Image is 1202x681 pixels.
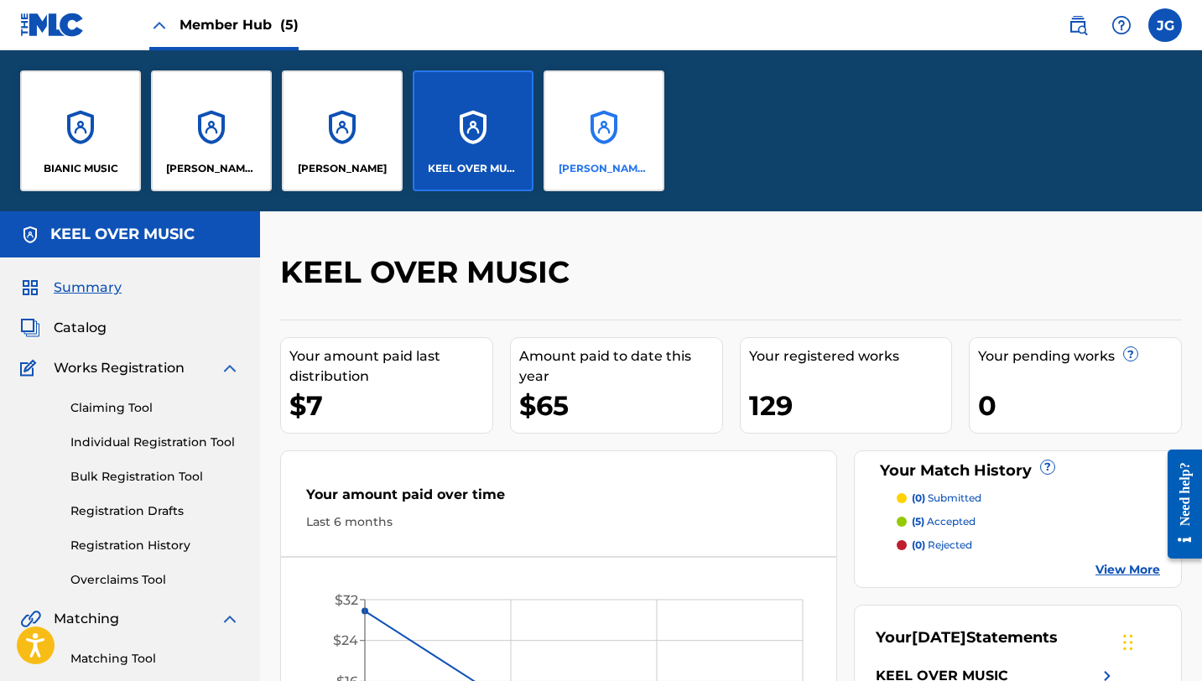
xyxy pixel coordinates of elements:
[151,70,272,191] a: Accounts[PERSON_NAME] MUSIC
[1148,8,1182,42] div: User Menu
[519,387,722,424] div: $65
[978,346,1181,366] div: Your pending works
[20,278,122,298] a: SummarySummary
[1118,600,1202,681] iframe: Chat Widget
[20,13,85,37] img: MLC Logo
[333,632,358,648] tspan: $24
[180,15,299,34] span: Member Hub
[54,609,119,629] span: Matching
[20,318,40,338] img: Catalog
[1061,8,1095,42] a: Public Search
[912,514,976,529] p: accepted
[876,460,1160,482] div: Your Match History
[559,161,650,176] p: TEE LOPES SOUNDWORKS
[1095,561,1160,579] a: View More
[298,161,387,176] p: JOE LYNN TURNER
[220,609,240,629] img: expand
[876,626,1058,649] div: Your Statements
[912,491,925,504] span: (0)
[306,485,811,513] div: Your amount paid over time
[897,514,1160,529] a: (5) accepted
[289,346,492,387] div: Your amount paid last distribution
[1155,436,1202,571] iframe: Resource Center
[912,515,924,528] span: (5)
[70,650,240,668] a: Matching Tool
[978,387,1181,424] div: 0
[280,253,578,291] h2: KEEL OVER MUSIC
[1124,347,1137,361] span: ?
[282,70,403,191] a: Accounts[PERSON_NAME]
[20,358,42,378] img: Works Registration
[54,278,122,298] span: Summary
[70,502,240,520] a: Registration Drafts
[897,538,1160,553] a: (0) rejected
[544,70,664,191] a: Accounts[PERSON_NAME] SOUNDWORKS
[20,278,40,298] img: Summary
[70,468,240,486] a: Bulk Registration Tool
[54,358,185,378] span: Works Registration
[220,358,240,378] img: expand
[912,628,966,647] span: [DATE]
[280,17,299,33] span: (5)
[50,225,195,244] h5: KEEL OVER MUSIC
[1041,460,1054,474] span: ?
[70,399,240,417] a: Claiming Tool
[70,571,240,589] a: Overclaims Tool
[54,318,107,338] span: Catalog
[70,434,240,451] a: Individual Registration Tool
[306,513,811,531] div: Last 6 months
[1123,617,1133,668] div: Drag
[20,225,40,245] img: Accounts
[1068,15,1088,35] img: search
[428,161,519,176] p: KEEL OVER MUSIC
[749,346,952,366] div: Your registered works
[335,592,358,608] tspan: $32
[166,161,258,176] p: JACK RUSSELL MUSIC
[20,318,107,338] a: CatalogCatalog
[912,538,972,553] p: rejected
[1105,8,1138,42] div: Help
[70,537,240,554] a: Registration History
[1111,15,1132,35] img: help
[912,538,925,551] span: (0)
[44,161,118,176] p: BIANIC MUSIC
[749,387,952,424] div: 129
[20,70,141,191] a: AccountsBIANIC MUSIC
[519,346,722,387] div: Amount paid to date this year
[289,387,492,424] div: $7
[20,609,41,629] img: Matching
[912,491,981,506] p: submitted
[413,70,533,191] a: AccountsKEEL OVER MUSIC
[897,491,1160,506] a: (0) submitted
[149,15,169,35] img: Close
